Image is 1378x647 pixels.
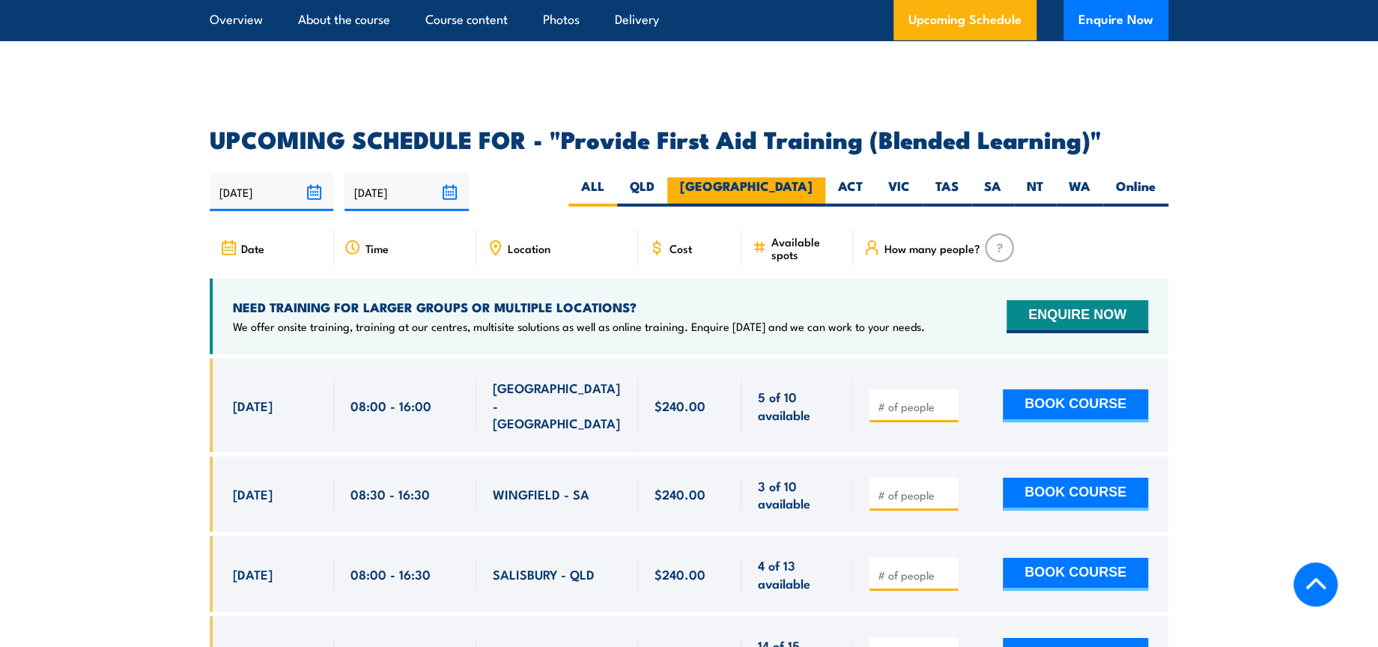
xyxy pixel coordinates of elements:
span: 4 of 13 available [758,556,837,592]
input: # of people [878,487,953,502]
span: [GEOGRAPHIC_DATA] - [GEOGRAPHIC_DATA] [493,379,622,431]
label: NT [1014,177,1056,207]
h4: NEED TRAINING FOR LARGER GROUPS OR MULTIPLE LOCATIONS? [233,299,925,315]
span: How many people? [884,242,980,255]
label: QLD [617,177,667,207]
span: 3 of 10 available [758,477,837,512]
span: $240.00 [655,565,705,583]
span: Time [365,242,389,255]
span: 08:00 - 16:00 [350,397,431,414]
span: Date [241,242,264,255]
label: WA [1056,177,1103,207]
input: # of people [878,399,953,414]
label: SA [971,177,1014,207]
p: We offer onsite training, training at our centres, multisite solutions as well as online training... [233,319,925,334]
label: TAS [923,177,971,207]
label: ACT [825,177,875,207]
span: Location [508,242,550,255]
button: BOOK COURSE [1003,389,1148,422]
span: $240.00 [655,397,705,414]
label: ALL [568,177,617,207]
h2: UPCOMING SCHEDULE FOR - "Provide First Aid Training (Blended Learning)" [210,128,1168,149]
button: ENQUIRE NOW [1007,300,1148,333]
span: [DATE] [233,565,273,583]
span: Available spots [771,235,843,261]
label: [GEOGRAPHIC_DATA] [667,177,825,207]
span: 08:00 - 16:30 [350,565,431,583]
label: Online [1103,177,1168,207]
span: $240.00 [655,485,705,502]
span: SALISBURY - QLD [493,565,595,583]
span: WINGFIELD - SA [493,485,589,502]
span: 08:30 - 16:30 [350,485,430,502]
input: # of people [878,568,953,583]
input: To date [344,173,468,211]
button: BOOK COURSE [1003,478,1148,511]
span: Cost [670,242,692,255]
span: [DATE] [233,397,273,414]
button: BOOK COURSE [1003,558,1148,591]
input: From date [210,173,333,211]
span: [DATE] [233,485,273,502]
label: VIC [875,177,923,207]
span: 5 of 10 available [758,388,837,423]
